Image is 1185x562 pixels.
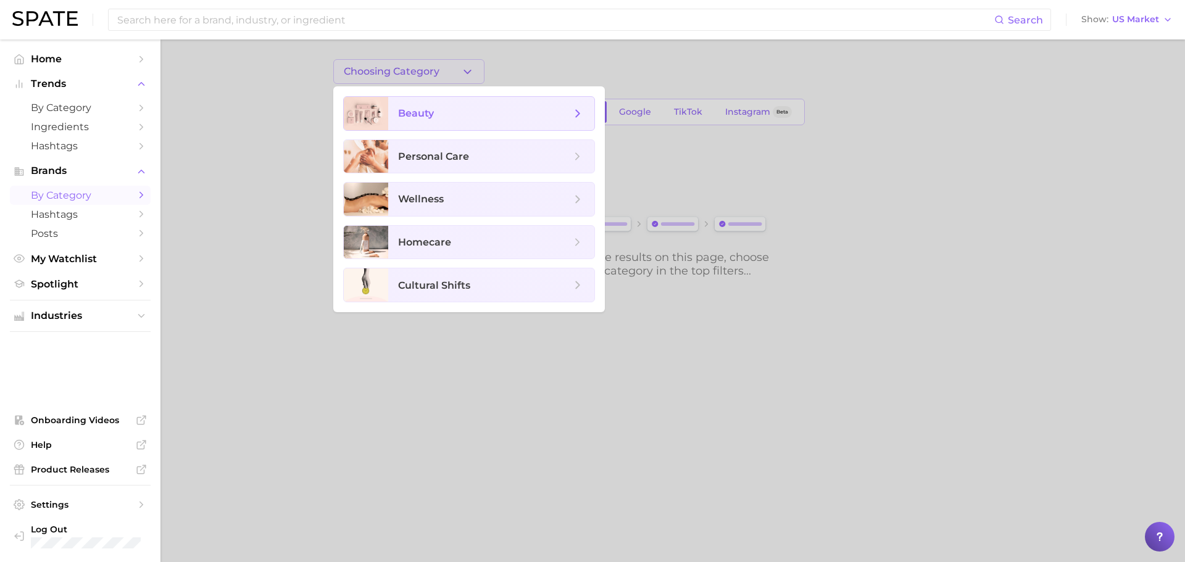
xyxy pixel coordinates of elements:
a: Posts [10,224,151,243]
span: Help [31,439,130,450]
span: Home [31,53,130,65]
span: Ingredients [31,121,130,133]
span: beauty [398,107,434,119]
a: Product Releases [10,460,151,479]
span: US Market [1112,16,1159,23]
img: SPATE [12,11,78,26]
span: Spotlight [31,278,130,290]
a: Ingredients [10,117,151,136]
span: Brands [31,165,130,176]
span: Trends [31,78,130,89]
a: Log out. Currently logged in with e-mail jenna.rody@group-ibg.com. [10,520,151,552]
span: Posts [31,228,130,239]
a: Onboarding Videos [10,411,151,429]
ul: Choosing Category [333,86,605,312]
a: Settings [10,495,151,514]
a: Hashtags [10,205,151,224]
button: Industries [10,307,151,325]
button: ShowUS Market [1078,12,1176,28]
span: Hashtags [31,140,130,152]
span: Hashtags [31,209,130,220]
span: Log Out [31,524,150,535]
button: Trends [10,75,151,93]
a: by Category [10,98,151,117]
a: Spotlight [10,275,151,294]
button: Brands [10,162,151,180]
a: Home [10,49,151,68]
span: by Category [31,189,130,201]
span: cultural shifts [398,279,470,291]
span: Product Releases [31,464,130,475]
input: Search here for a brand, industry, or ingredient [116,9,994,30]
span: by Category [31,102,130,114]
a: My Watchlist [10,249,151,268]
span: homecare [398,236,451,248]
span: Search [1008,14,1043,26]
span: Industries [31,310,130,321]
span: wellness [398,193,444,205]
span: Onboarding Videos [31,415,130,426]
span: Show [1081,16,1108,23]
span: personal care [398,151,469,162]
span: Settings [31,499,130,510]
a: Hashtags [10,136,151,155]
span: My Watchlist [31,253,130,265]
a: Help [10,436,151,454]
a: by Category [10,186,151,205]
